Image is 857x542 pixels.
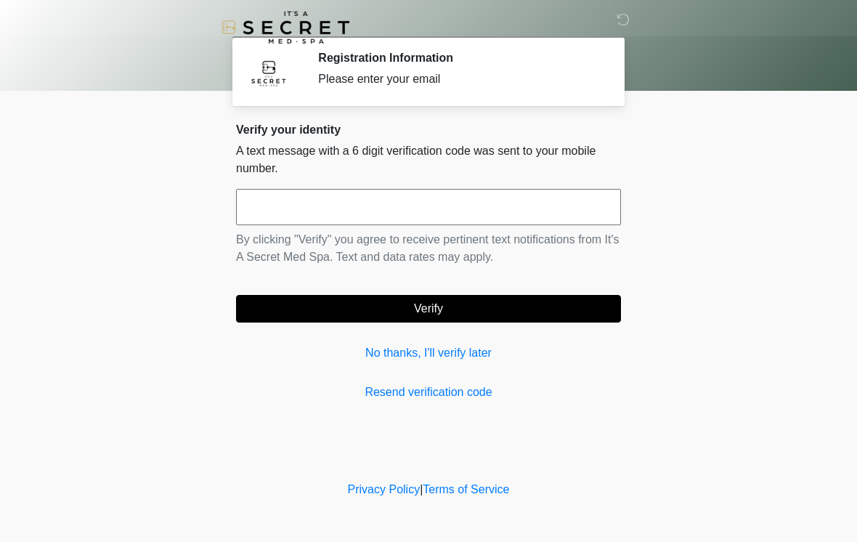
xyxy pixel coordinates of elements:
p: A text message with a 6 digit verification code was sent to your mobile number. [236,142,621,177]
a: | [420,483,423,496]
a: Resend verification code [236,384,621,401]
img: It's A Secret Med Spa Logo [222,11,349,44]
p: By clicking "Verify" you agree to receive pertinent text notifications from It's A Secret Med Spa... [236,231,621,266]
div: Please enter your email [318,70,599,88]
a: Privacy Policy [348,483,421,496]
a: No thanks, I'll verify later [236,344,621,362]
h2: Verify your identity [236,123,621,137]
button: Verify [236,295,621,323]
a: Terms of Service [423,483,509,496]
h2: Registration Information [318,51,599,65]
img: Agent Avatar [247,51,291,94]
